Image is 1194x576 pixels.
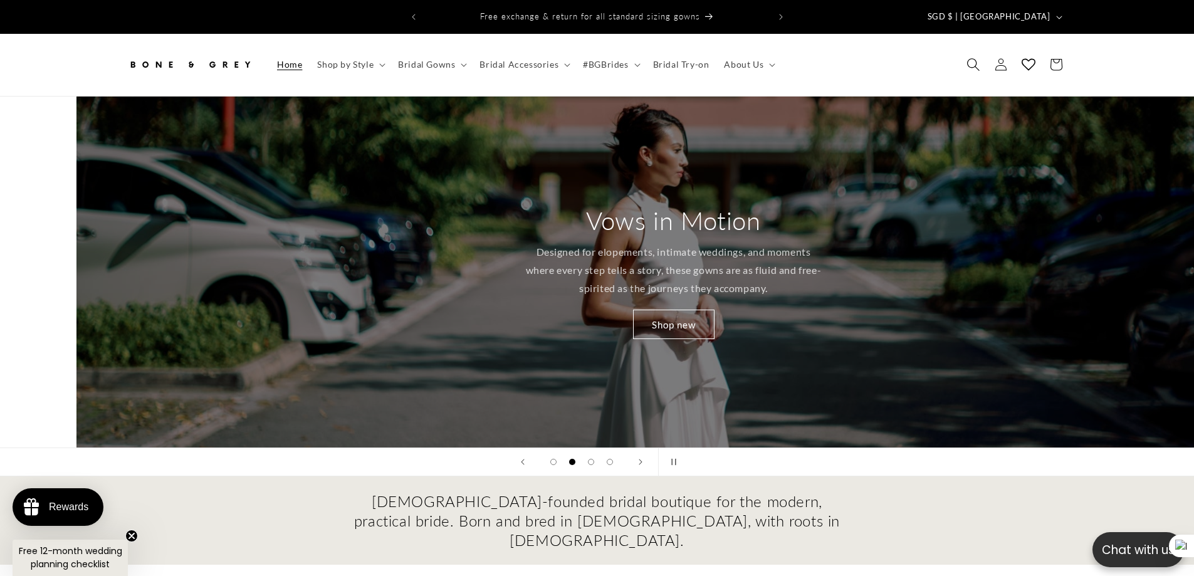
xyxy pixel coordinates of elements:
span: Bridal Gowns [398,59,455,70]
div: Rewards [49,501,88,513]
button: Close teaser [125,530,138,542]
a: Bridal Try-on [646,51,717,78]
a: Bone and Grey Bridal [122,46,257,83]
summary: About Us [716,51,780,78]
div: Free 12-month wedding planning checklistClose teaser [13,540,128,576]
button: Load slide 4 of 4 [600,453,619,471]
button: Load slide 3 of 4 [582,453,600,471]
h2: Vows in Motion [586,204,760,237]
button: Load slide 2 of 4 [563,453,582,471]
span: Free 12-month wedding planning checklist [19,545,122,570]
button: Previous announcement [400,5,427,29]
span: Home [277,59,302,70]
button: Pause slideshow [658,448,686,476]
a: Home [270,51,310,78]
span: About Us [724,59,763,70]
p: Chat with us [1092,541,1184,559]
span: Bridal Accessories [479,59,558,70]
a: Shop new [633,310,715,339]
p: Designed for elopements, intimate weddings, and moments where every step tells a story, these gow... [525,243,822,297]
button: Next slide [627,448,654,476]
span: #BGBrides [583,59,628,70]
span: Shop by Style [317,59,374,70]
button: Open chatbox [1092,532,1184,567]
img: Bone and Grey Bridal [127,51,253,78]
h2: [DEMOGRAPHIC_DATA]-founded bridal boutique for the modern, practical bride. Born and bred in [DEM... [353,491,842,550]
summary: #BGBrides [575,51,645,78]
span: Bridal Try-on [653,59,710,70]
button: Previous slide [509,448,537,476]
summary: Bridal Accessories [472,51,575,78]
summary: Bridal Gowns [390,51,472,78]
button: SGD $ | [GEOGRAPHIC_DATA] [920,5,1067,29]
summary: Search [960,51,987,78]
button: Next announcement [767,5,795,29]
button: Load slide 1 of 4 [544,453,563,471]
summary: Shop by Style [310,51,390,78]
span: Free exchange & return for all standard sizing gowns [480,11,700,21]
span: SGD $ | [GEOGRAPHIC_DATA] [928,11,1050,23]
